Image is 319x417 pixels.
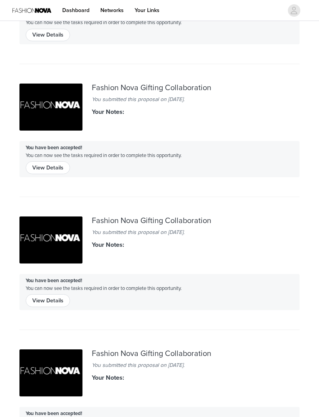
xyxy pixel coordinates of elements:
[26,145,82,151] strong: You have been accepted!
[92,96,227,104] div: You submitted this proposal on [DATE].
[92,217,227,226] div: Fashion Nova Gifting Collaboration
[92,241,124,249] strong: Your Notes:
[26,162,70,174] button: View Details
[92,361,227,370] div: You submitted this proposal on [DATE].
[96,2,128,19] a: Networks
[92,229,227,237] div: You submitted this proposal on [DATE].
[19,141,300,177] div: You can now see the tasks required in order to complete this opportunity.
[26,278,82,284] strong: You have been accepted!
[19,217,82,264] img: d00bcb09-6d98-42ad-8dde-ce25cbd900d3.png
[26,295,70,301] a: View Details
[12,2,51,19] img: Fashion Nova Logo
[92,108,124,116] strong: Your Notes:
[26,411,82,417] strong: You have been accepted!
[19,84,82,131] img: d00bcb09-6d98-42ad-8dde-ce25cbd900d3.png
[92,84,227,93] div: Fashion Nova Gifting Collaboration
[92,374,124,382] strong: Your Notes:
[19,274,300,310] div: You can now see the tasks required in order to complete this opportunity.
[92,350,227,359] div: Fashion Nova Gifting Collaboration
[19,350,82,397] img: d00bcb09-6d98-42ad-8dde-ce25cbd900d3.png
[130,2,164,19] a: Your Links
[26,29,70,42] button: View Details
[58,2,94,19] a: Dashboard
[19,9,300,45] div: You can now see the tasks required in order to complete this opportunity.
[290,4,298,17] div: avatar
[26,162,70,168] a: View Details
[26,30,70,36] a: View Details
[26,295,70,307] button: View Details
